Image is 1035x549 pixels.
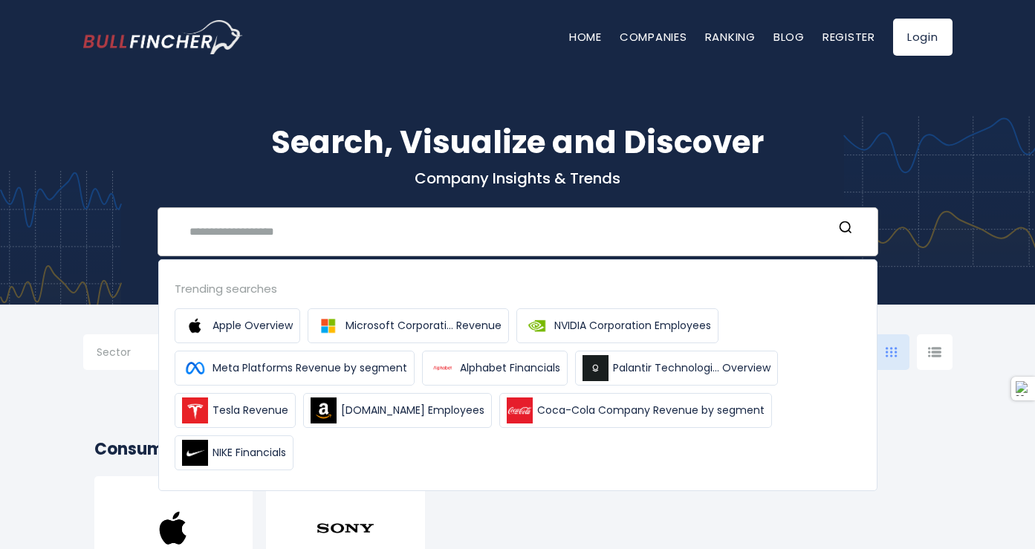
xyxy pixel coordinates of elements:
[308,308,509,343] a: Microsoft Corporati... Revenue
[554,318,711,334] span: NVIDIA Corporation Employees
[569,29,602,45] a: Home
[345,318,502,334] span: Microsoft Corporati... Revenue
[83,20,243,54] img: bullfincher logo
[175,435,293,470] a: NIKE Financials
[94,437,941,461] h2: Consumer Electronics
[212,403,288,418] span: Tesla Revenue
[97,345,131,359] span: Sector
[499,393,772,428] a: Coca-Cola Company Revenue by segment
[175,308,300,343] a: Apple Overview
[620,29,687,45] a: Companies
[341,403,484,418] span: [DOMAIN_NAME] Employees
[97,340,192,367] input: Selection
[83,169,953,188] p: Company Insights & Trends
[836,220,855,239] button: Search
[422,351,568,386] a: Alphabet Financials
[823,29,875,45] a: Register
[175,351,415,386] a: Meta Platforms Revenue by segment
[773,29,805,45] a: Blog
[575,351,778,386] a: Palantir Technologi... Overview
[893,19,953,56] a: Login
[613,360,770,376] span: Palantir Technologi... Overview
[83,119,953,166] h1: Search, Visualize and Discover
[886,347,898,357] img: icon-comp-grid.svg
[303,393,492,428] a: [DOMAIN_NAME] Employees
[928,347,941,357] img: icon-comp-list-view.svg
[175,393,296,428] a: Tesla Revenue
[516,308,718,343] a: NVIDIA Corporation Employees
[460,360,560,376] span: Alphabet Financials
[175,280,861,297] div: Trending searches
[212,445,286,461] span: NIKE Financials
[705,29,756,45] a: Ranking
[212,360,407,376] span: Meta Platforms Revenue by segment
[537,403,765,418] span: Coca-Cola Company Revenue by segment
[212,318,293,334] span: Apple Overview
[83,20,243,54] a: Go to homepage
